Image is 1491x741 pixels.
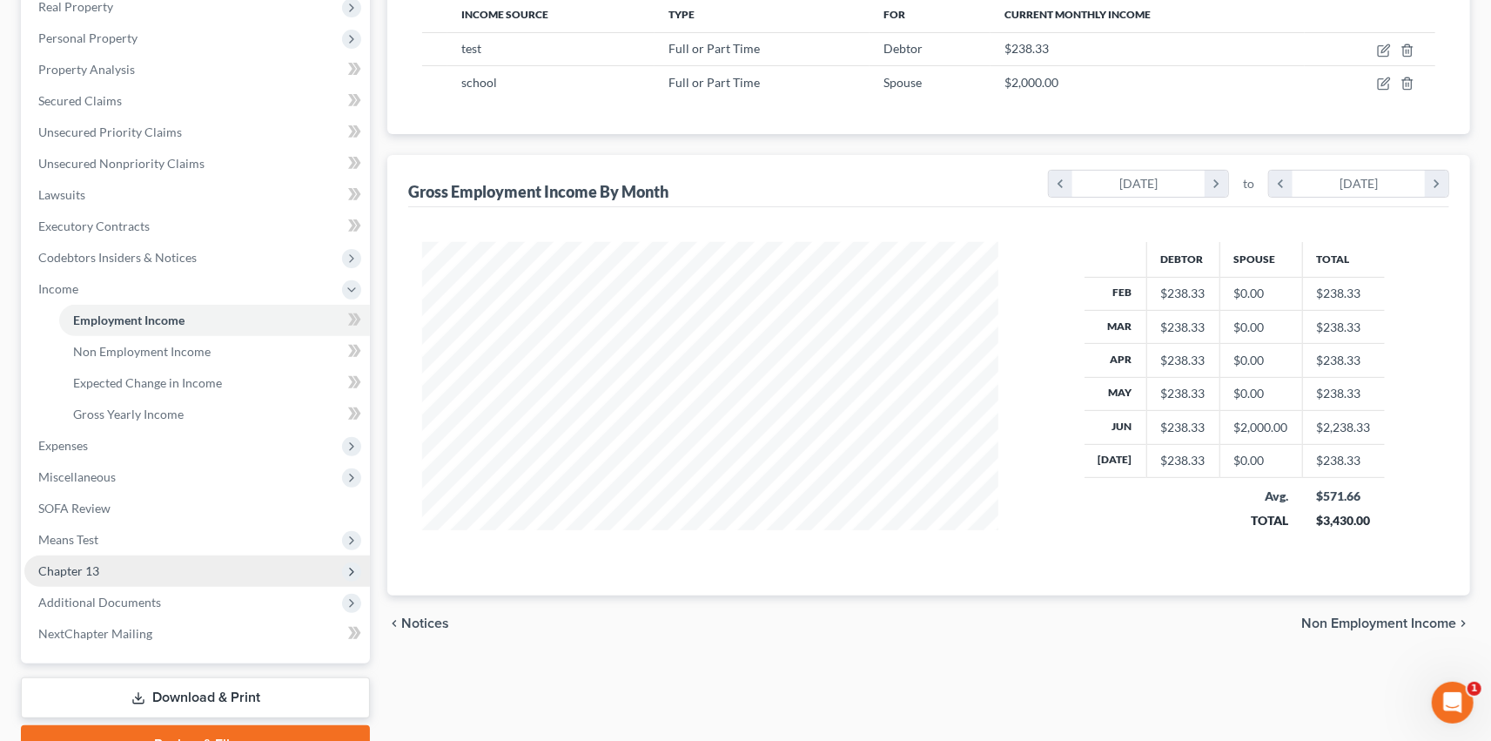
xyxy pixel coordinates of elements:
span: 1 [1467,682,1481,696]
th: Mar [1085,310,1147,343]
i: chevron_left [1269,171,1293,197]
div: $3,430.00 [1316,512,1371,529]
th: Total [1302,242,1385,277]
span: to [1243,175,1254,192]
span: Full or Part Time [668,41,760,56]
i: chevron_right [1425,171,1448,197]
span: $238.33 [1004,41,1049,56]
a: Unsecured Nonpriority Claims [24,148,370,179]
div: $0.00 [1234,319,1288,336]
td: $238.33 [1302,344,1385,377]
a: Download & Print [21,677,370,718]
div: TOTAL [1233,512,1288,529]
th: Jun [1085,411,1147,444]
div: $0.00 [1234,452,1288,469]
div: $238.33 [1161,319,1206,336]
button: Non Employment Income chevron_right [1301,616,1470,630]
th: May [1085,377,1147,410]
a: Property Analysis [24,54,370,85]
span: NextChapter Mailing [38,626,152,641]
span: $2,000.00 [1004,75,1058,90]
span: Expected Change in Income [73,375,222,390]
div: $238.33 [1161,452,1206,469]
a: NextChapter Mailing [24,618,370,650]
th: Debtor [1146,242,1219,277]
div: [DATE] [1293,171,1426,197]
div: [DATE] [1072,171,1206,197]
a: Unsecured Priority Claims [24,117,370,148]
span: Full or Part Time [668,75,760,90]
iframe: Intercom live chat [1432,682,1474,724]
span: Current Monthly Income [1004,8,1151,21]
span: Codebtors Insiders & Notices [38,250,197,265]
a: Lawsuits [24,179,370,211]
i: chevron_right [1456,616,1470,630]
div: $0.00 [1234,352,1288,369]
td: $238.33 [1302,310,1385,343]
span: Unsecured Priority Claims [38,125,182,139]
span: For [883,8,905,21]
span: Type [668,8,695,21]
a: SOFA Review [24,493,370,524]
span: Gross Yearly Income [73,407,184,421]
div: $238.33 [1161,352,1206,369]
span: Employment Income [73,313,185,327]
a: Non Employment Income [59,336,370,367]
span: Expenses [38,438,88,453]
span: Means Test [38,532,98,547]
a: Employment Income [59,305,370,336]
span: Spouse [883,75,922,90]
th: Apr [1085,344,1147,377]
span: Additional Documents [38,595,161,610]
span: Notices [401,616,449,630]
i: chevron_right [1205,171,1228,197]
th: Spouse [1219,242,1302,277]
td: $238.33 [1302,377,1385,410]
span: Property Analysis [38,62,135,77]
span: Secured Claims [38,93,122,108]
span: Miscellaneous [38,469,116,484]
div: $0.00 [1234,385,1288,402]
span: Income [38,281,78,296]
td: $238.33 [1302,277,1385,310]
a: Gross Yearly Income [59,399,370,430]
span: Personal Property [38,30,138,45]
a: Expected Change in Income [59,367,370,399]
span: SOFA Review [38,501,111,515]
th: [DATE] [1085,444,1147,477]
span: Non Employment Income [1301,616,1456,630]
div: $0.00 [1234,285,1288,302]
i: chevron_left [1049,171,1072,197]
span: Chapter 13 [38,563,99,578]
a: Secured Claims [24,85,370,117]
div: Avg. [1233,488,1288,505]
span: test [461,41,481,56]
span: Income Source [461,8,548,21]
td: $238.33 [1302,444,1385,477]
div: Gross Employment Income By Month [408,181,668,202]
span: Unsecured Nonpriority Claims [38,156,205,171]
span: school [461,75,497,90]
div: $571.66 [1316,488,1371,505]
span: Lawsuits [38,187,85,202]
button: chevron_left Notices [387,616,449,630]
td: $2,238.33 [1302,411,1385,444]
div: $238.33 [1161,419,1206,436]
span: Non Employment Income [73,344,211,359]
span: Executory Contracts [38,219,150,233]
span: Debtor [883,41,923,56]
i: chevron_left [387,616,401,630]
div: $238.33 [1161,285,1206,302]
th: Feb [1085,277,1147,310]
div: $238.33 [1161,385,1206,402]
div: $2,000.00 [1234,419,1288,436]
a: Executory Contracts [24,211,370,242]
